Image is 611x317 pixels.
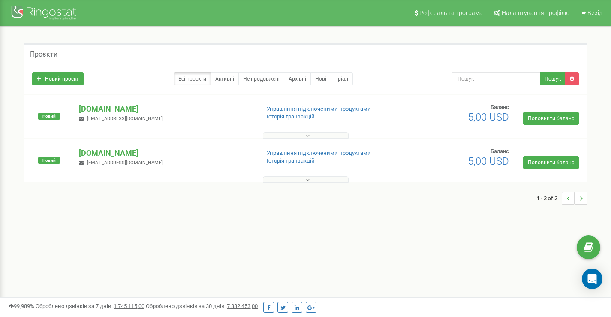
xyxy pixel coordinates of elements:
p: [DOMAIN_NAME] [79,103,253,115]
u: 7 382 453,00 [227,303,258,309]
a: Новий проєкт [32,72,84,85]
a: Тріал [331,72,353,85]
nav: ... [536,183,587,213]
a: Архівні [284,72,311,85]
a: Управління підключеними продуктами [267,106,371,112]
span: Оброблено дзвінків за 30 днів : [146,303,258,309]
a: Всі проєкти [174,72,211,85]
u: 1 745 115,00 [114,303,144,309]
span: Реферальна програма [419,9,483,16]
span: Баланс [491,104,509,110]
span: 5,00 USD [468,111,509,123]
p: [DOMAIN_NAME] [79,148,253,159]
input: Пошук [452,72,540,85]
span: Налаштування профілю [502,9,569,16]
span: Оброблено дзвінків за 7 днів : [36,303,144,309]
a: Поповнити баланс [523,156,579,169]
a: Не продовжені [238,72,284,85]
span: 1 - 2 of 2 [536,192,562,205]
span: Новий [38,113,60,120]
span: [EMAIL_ADDRESS][DOMAIN_NAME] [87,160,163,166]
span: Вихід [587,9,602,16]
span: [EMAIL_ADDRESS][DOMAIN_NAME] [87,116,163,121]
span: 5,00 USD [468,155,509,167]
a: Поповнити баланс [523,112,579,125]
a: Історія транзакцій [267,113,315,120]
span: Новий [38,157,60,164]
div: Open Intercom Messenger [582,269,602,289]
h5: Проєкти [30,51,57,58]
a: Активні [211,72,239,85]
a: Нові [310,72,331,85]
span: Баланс [491,148,509,154]
button: Пошук [540,72,566,85]
a: Історія транзакцій [267,157,315,164]
span: 99,989% [9,303,34,309]
a: Управління підключеними продуктами [267,150,371,156]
